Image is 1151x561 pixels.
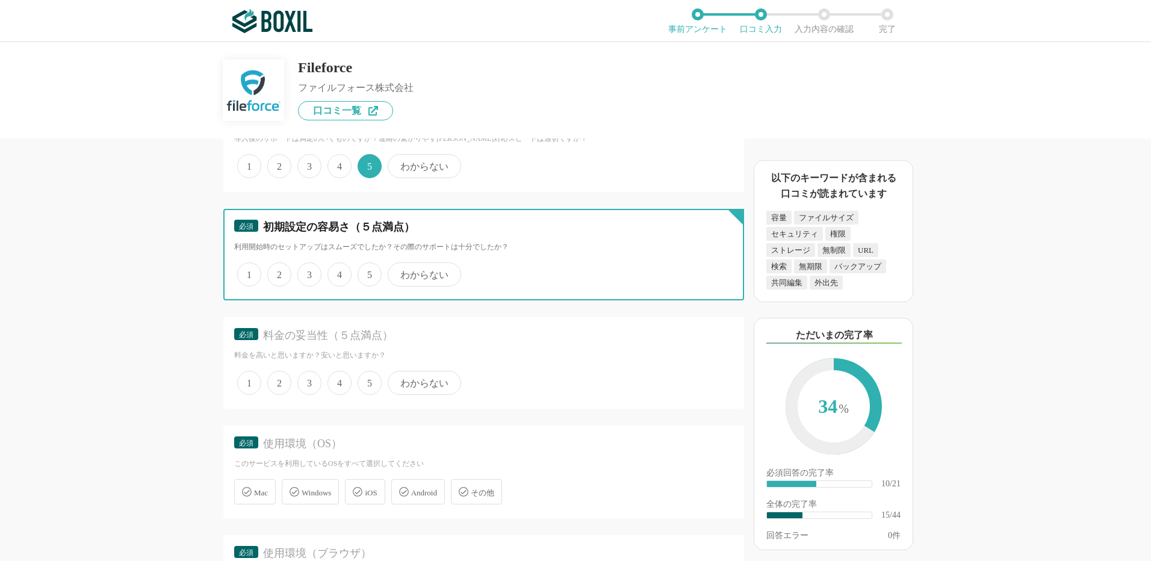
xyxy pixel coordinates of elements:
[767,481,816,487] div: ​
[358,371,382,395] span: 5
[766,500,901,511] div: 全体の完了率
[358,154,382,178] span: 5
[766,211,792,225] div: 容量
[388,154,461,178] span: わからない
[237,262,261,287] span: 1
[232,9,312,33] img: ボクシルSaaS_ロゴ
[766,532,808,540] div: 回答エラー
[239,330,253,339] span: 必須
[254,488,268,497] span: Mac
[471,488,494,497] span: その他
[267,262,291,287] span: 2
[263,220,712,235] div: 初期設定の容易さ（５点満点）
[263,436,712,451] div: 使用環境（OS）
[766,243,815,257] div: ストレージ
[234,134,733,144] div: 導入後のサポートは満足のいくものですか？連絡の繋がりやす[PERSON_NAME]対応スピードは適切ですか？
[881,480,901,488] div: 10/21
[237,371,261,395] span: 1
[388,371,461,395] span: わからない
[766,227,823,241] div: セキュリティ
[830,259,886,273] div: バックアップ
[794,211,858,225] div: ファイルサイズ
[766,469,901,480] div: 必須回答の完了率
[853,243,878,257] div: URL
[358,262,382,287] span: 5
[881,511,901,519] div: 15/44
[729,8,792,34] li: 口コミ入力
[297,371,321,395] span: 3
[263,546,712,561] div: 使用環境（ブラウザ）
[297,154,321,178] span: 3
[810,276,843,290] div: 外出先
[839,402,849,415] span: %
[263,328,712,343] div: 料金の妥当性（５点満点）
[313,106,361,116] span: 口コミ一覧
[766,170,901,201] div: 以下のキーワードが含まれる口コミが読まれています
[794,259,827,273] div: 無期限
[766,328,902,344] div: ただいまの完了率
[298,101,393,120] a: 口コミ一覧
[267,371,291,395] span: 2
[298,60,414,75] div: Fileforce
[888,532,901,540] div: 件
[767,512,802,518] div: ​
[666,8,729,34] li: 事前アンケート
[327,154,352,178] span: 4
[855,8,919,34] li: 完了
[411,488,437,497] span: Android
[388,262,461,287] span: わからない
[298,83,414,93] div: ファイルフォース株式会社
[792,8,855,34] li: 入力内容の確認
[297,262,321,287] span: 3
[327,371,352,395] span: 4
[327,262,352,287] span: 4
[267,154,291,178] span: 2
[888,531,892,540] span: 0
[766,259,792,273] div: 検索
[766,276,807,290] div: 共同編集
[239,439,253,447] span: 必須
[798,370,870,445] span: 34
[825,227,851,241] div: 権限
[234,350,733,361] div: 料金を高いと思いますか？安いと思いますか？
[302,488,331,497] span: Windows
[234,459,733,469] div: このサービスを利用しているOSをすべて選択してください
[817,243,851,257] div: 無制限
[239,548,253,557] span: 必須
[234,242,733,252] div: 利用開始時のセットアップはスムーズでしたか？その際のサポートは十分でしたか？
[237,154,261,178] span: 1
[365,488,377,497] span: iOS
[239,222,253,231] span: 必須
